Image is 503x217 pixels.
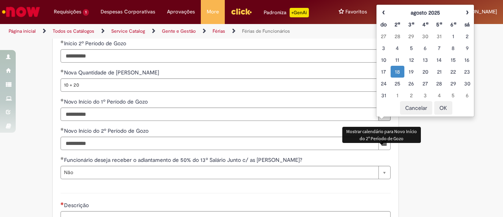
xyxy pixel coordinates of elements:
[432,19,446,30] th: Quinta-feira
[378,68,388,76] div: 17 August 2025 Sunday
[406,56,416,64] div: 12 August 2025 Tuesday
[448,80,458,87] div: 29 August 2025 Friday
[64,79,374,91] span: 10 + 20
[448,56,458,64] div: 15 August 2025 Friday
[101,8,155,16] span: Despesas Corporativas
[345,8,367,16] span: Favoritos
[391,7,460,19] th: agosto 2025. Alternar mês
[420,68,430,76] div: 20 August 2025 Wednesday
[400,101,432,115] button: Cancelar
[448,32,458,40] div: 01 August 2025 Friday
[64,40,128,47] span: Início 2º Período de Gozo
[376,19,390,30] th: Domingo
[342,127,421,143] div: Mostrar calendário para Novo Início do 2º Período de Gozo
[420,32,430,40] div: 30 July 2025 Wednesday
[64,156,304,163] span: Funcionário deseja receber o adiantamento de 50% do 13º Salário Junto c/ as [PERSON_NAME]?
[54,8,81,16] span: Requisições
[393,68,402,76] div: O seletor de data foi aberto.18 August 2025 Monday
[404,19,418,30] th: Terça-feira
[376,7,390,19] th: Mês anterior
[434,80,444,87] div: 28 August 2025 Thursday
[83,9,89,16] span: 1
[242,28,290,34] a: Férias de Funcionários
[420,56,430,64] div: 13 August 2025 Wednesday
[434,68,444,76] div: 21 August 2025 Thursday
[460,19,474,30] th: Sábado
[162,28,196,34] a: Gente e Gestão
[64,202,90,209] span: Descrição
[378,56,388,64] div: 10 August 2025 Sunday
[448,68,458,76] div: 22 August 2025 Friday
[448,44,458,52] div: 08 August 2025 Friday
[462,80,472,87] div: 30 August 2025 Saturday
[61,157,64,160] span: Obrigatório Preenchido
[462,68,472,76] div: 23 August 2025 Saturday
[420,44,430,52] div: 06 August 2025 Wednesday
[462,56,472,64] div: 16 August 2025 Saturday
[61,128,64,131] span: Obrigatório Preenchido
[434,91,444,99] div: 04 September 2025 Thursday
[61,98,64,102] span: Obrigatório Preenchido
[393,32,402,40] div: 28 July 2025 Monday
[462,44,472,52] div: 09 August 2025 Saturday
[446,19,460,30] th: Sexta-feira
[391,19,404,30] th: Segunda-feira
[434,101,452,115] button: OK
[462,32,472,40] div: 02 August 2025 Saturday
[406,44,416,52] div: 05 August 2025 Tuesday
[64,98,149,105] span: Novo Início do 1º Período de Gozo
[393,91,402,99] div: 01 September 2025 Monday
[393,80,402,87] div: 25 August 2025 Monday
[406,80,416,87] div: 26 August 2025 Tuesday
[406,32,416,40] div: 29 July 2025 Tuesday
[61,49,379,63] input: Início 2º Período de Gozo 13 October 2025 Monday
[6,24,329,39] ul: Trilhas de página
[61,108,379,121] input: Novo Início do 1º Período de Gozo 18 August 2025 Monday
[448,91,458,99] div: 05 September 2025 Friday
[376,4,474,117] div: Escolher data
[378,91,388,99] div: 31 August 2025 Sunday
[213,28,225,34] a: Férias
[167,8,195,16] span: Aprovações
[64,127,150,134] span: Novo Início do 2º Período de Gozo
[64,69,161,76] span: Nova Quantidade de [PERSON_NAME]
[393,44,402,52] div: 04 August 2025 Monday
[420,91,430,99] div: 03 September 2025 Wednesday
[406,91,416,99] div: 02 September 2025 Tuesday
[290,8,309,17] p: +GenAi
[434,44,444,52] div: 07 August 2025 Thursday
[111,28,145,34] a: Service Catalog
[61,137,379,150] input: Novo Início do 2º Período de Gozo 06 October 2025 Monday
[378,80,388,87] div: 24 August 2025 Sunday
[9,28,36,34] a: Página inicial
[207,8,219,16] span: More
[53,28,94,34] a: Todos os Catálogos
[419,19,432,30] th: Quarta-feira
[462,91,472,99] div: 06 September 2025 Saturday
[64,166,374,179] span: Não
[378,32,388,40] div: 27 July 2025 Sunday
[378,44,388,52] div: 03 August 2025 Sunday
[393,56,402,64] div: 11 August 2025 Monday
[434,56,444,64] div: 14 August 2025 Thursday
[231,6,252,17] img: click_logo_yellow_360x200.png
[61,202,64,205] span: Necessários
[1,4,41,20] img: ServiceNow
[406,68,416,76] div: 19 August 2025 Tuesday
[460,7,474,19] th: Próximo mês
[61,40,64,43] span: Obrigatório Preenchido
[61,69,64,72] span: Obrigatório Preenchido
[264,8,309,17] div: Padroniza
[420,80,430,87] div: 27 August 2025 Wednesday
[434,32,444,40] div: 31 July 2025 Thursday
[457,8,497,15] span: [PERSON_NAME]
